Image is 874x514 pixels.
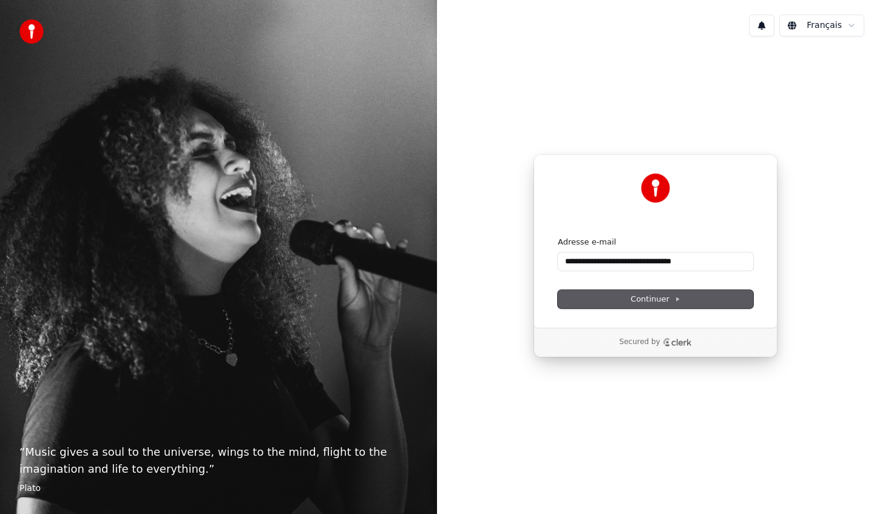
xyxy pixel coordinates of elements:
[19,444,418,478] p: “ Music gives a soul to the universe, wings to the mind, flight to the imagination and life to ev...
[19,482,418,495] footer: Plato
[663,338,692,347] a: Clerk logo
[631,294,680,305] span: Continuer
[641,174,670,203] img: Youka
[558,290,753,308] button: Continuer
[19,19,44,44] img: youka
[558,237,616,248] label: Adresse e-mail
[619,337,660,347] p: Secured by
